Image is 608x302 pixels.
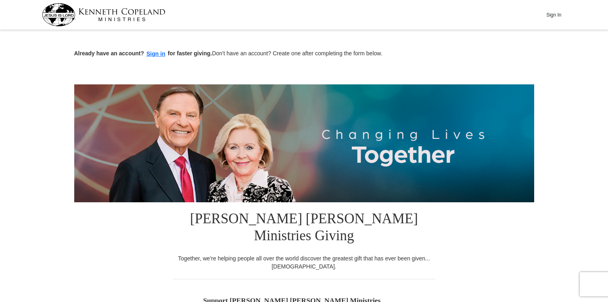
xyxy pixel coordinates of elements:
button: Sign In [542,8,566,21]
p: Don't have an account? Create one after completing the form below. [74,49,534,59]
strong: Already have an account? for faster giving. [74,50,212,57]
img: kcm-header-logo.svg [42,3,165,26]
div: Together, we're helping people all over the world discover the greatest gift that has ever been g... [173,254,435,271]
button: Sign in [144,49,168,59]
h1: [PERSON_NAME] [PERSON_NAME] Ministries Giving [173,202,435,254]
